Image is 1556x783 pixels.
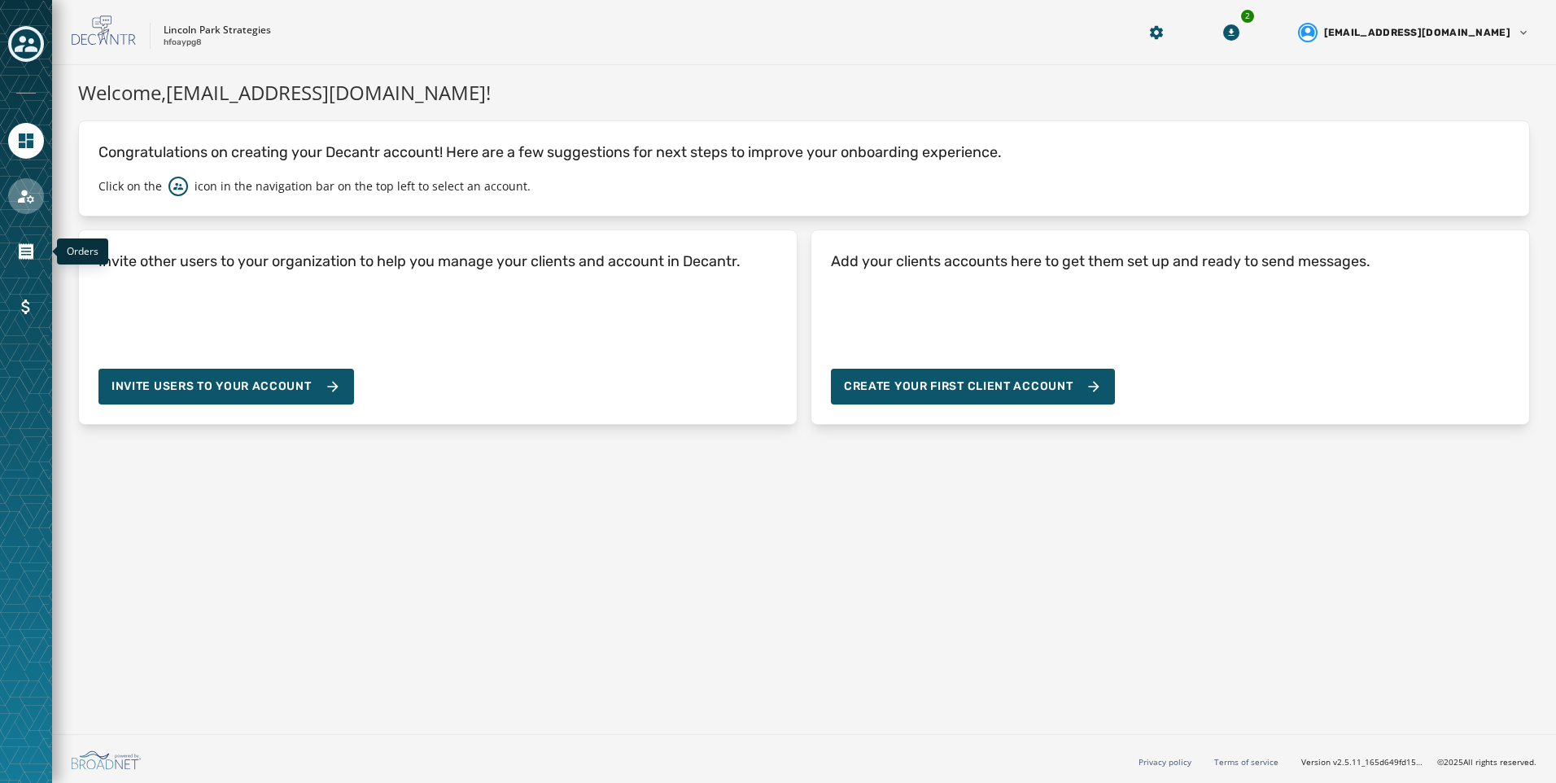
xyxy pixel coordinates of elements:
[1437,756,1536,768] span: © 2025 All rights reserved.
[8,234,44,269] a: Navigate to Orders
[8,289,44,325] a: Navigate to Billing
[1333,756,1424,768] span: v2.5.11_165d649fd1592c218755210ebffa1e5a55c3084e
[1301,756,1424,768] span: Version
[1239,8,1256,24] div: 2
[98,141,1510,164] p: Congratulations on creating your Decantr account! Here are a few suggestions for next steps to im...
[98,178,162,195] p: Click on the
[98,369,354,405] button: Invite Users to your account
[194,178,531,195] p: icon in the navigation bar on the top left to select an account.
[1142,18,1171,47] button: Manage global settings
[78,78,1530,107] h1: Welcome, [EMAIL_ADDRESS][DOMAIN_NAME] !
[8,178,44,214] a: Navigate to Account
[164,24,271,37] p: Lincoln Park Strategies
[8,123,44,159] a: Navigate to Home
[57,238,108,265] div: Orders
[98,250,741,273] h4: Invite other users to your organization to help you manage your clients and account in Decantr.
[831,250,1370,273] h4: Add your clients accounts here to get them set up and ready to send messages.
[8,26,44,62] button: Toggle account select drawer
[1292,16,1536,49] button: User settings
[1217,18,1246,47] button: Download Menu
[111,378,312,395] span: Invite Users to your account
[844,378,1102,395] span: Create your first client account
[1214,756,1278,768] a: Terms of service
[831,369,1115,405] button: Create your first client account
[164,37,202,49] p: hfoaypg8
[1324,26,1510,39] span: [EMAIL_ADDRESS][DOMAIN_NAME]
[1139,756,1191,768] a: Privacy policy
